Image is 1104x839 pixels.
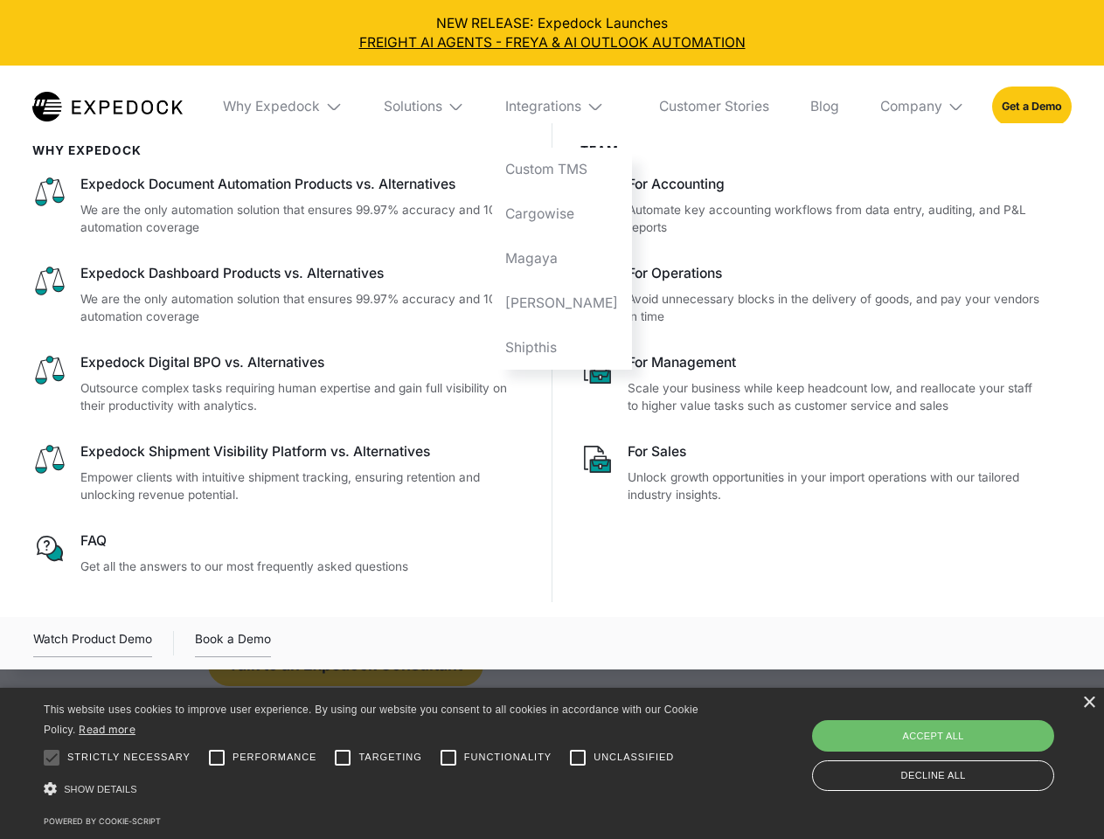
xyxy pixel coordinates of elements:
div: Expedock Document Automation Products vs. Alternatives [80,175,524,194]
div: Integrations [492,66,632,148]
a: FREIGHT AI AGENTS - FREYA & AI OUTLOOK AUTOMATION [14,33,1091,52]
a: Shipthis [492,325,632,370]
div: Integrations [505,98,581,115]
a: Cargowise [492,192,632,237]
div: WHy Expedock [32,143,524,157]
p: Outsource complex tasks requiring human expertise and gain full visibility on their productivity ... [80,379,524,415]
div: FAQ [80,531,524,551]
span: This website uses cookies to improve user experience. By using our website you consent to all coo... [44,704,698,736]
a: For AccountingAutomate key accounting workflows from data entry, auditing, and P&L reports [580,175,1045,237]
div: Solutions [384,98,442,115]
span: Targeting [358,750,421,765]
div: Expedock Dashboard Products vs. Alternatives [80,264,524,283]
p: Scale your business while keep headcount low, and reallocate your staff to higher value tasks suc... [628,379,1044,415]
div: Company [866,66,978,148]
a: Book a Demo [195,629,271,657]
div: Company [880,98,942,115]
a: For ManagementScale your business while keep headcount low, and reallocate your staff to higher v... [580,353,1045,415]
div: Team [580,143,1045,157]
div: Solutions [370,66,478,148]
a: [PERSON_NAME] [492,281,632,325]
div: Show details [44,778,705,801]
nav: Integrations [492,148,632,370]
a: Expedock Digital BPO vs. AlternativesOutsource complex tasks requiring human expertise and gain f... [32,353,524,415]
p: Empower clients with intuitive shipment tracking, ensuring retention and unlocking revenue potent... [80,468,524,504]
span: Performance [233,750,317,765]
a: For SalesUnlock growth opportunities in your import operations with our tailored industry insights. [580,442,1045,504]
span: Functionality [464,750,552,765]
p: We are the only automation solution that ensures 99.97% accuracy and 100% automation coverage [80,201,524,237]
p: Avoid unnecessary blocks in the delivery of goods, and pay your vendors in time [628,290,1044,326]
div: Watch Product Demo [33,629,152,657]
span: Unclassified [594,750,674,765]
a: Customer Stories [645,66,782,148]
div: Expedock Shipment Visibility Platform vs. Alternatives [80,442,524,461]
a: FAQGet all the answers to our most frequently asked questions [32,531,524,575]
iframe: Chat Widget [813,650,1104,839]
span: Strictly necessary [67,750,191,765]
p: Automate key accounting workflows from data entry, auditing, and P&L reports [628,201,1044,237]
div: Expedock Digital BPO vs. Alternatives [80,353,524,372]
div: NEW RELEASE: Expedock Launches [14,14,1091,52]
div: Why Expedock [223,98,320,115]
p: Get all the answers to our most frequently asked questions [80,558,524,576]
span: Show details [64,784,137,794]
a: Expedock Dashboard Products vs. AlternativesWe are the only automation solution that ensures 99.9... [32,264,524,326]
div: For Management [628,353,1044,372]
a: Expedock Shipment Visibility Platform vs. AlternativesEmpower clients with intuitive shipment tra... [32,442,524,504]
div: For Accounting [628,175,1044,194]
div: For Sales [628,442,1044,461]
p: Unlock growth opportunities in your import operations with our tailored industry insights. [628,468,1044,504]
a: open lightbox [33,629,152,657]
a: Blog [796,66,852,148]
a: Get a Demo [992,87,1072,126]
a: Read more [79,723,135,736]
a: Expedock Document Automation Products vs. AlternativesWe are the only automation solution that en... [32,175,524,237]
a: Custom TMS [492,148,632,192]
div: For Operations [628,264,1044,283]
p: We are the only automation solution that ensures 99.97% accuracy and 100% automation coverage [80,290,524,326]
div: Why Expedock [210,66,357,148]
a: Magaya [492,236,632,281]
a: Powered by cookie-script [44,816,161,826]
a: For OperationsAvoid unnecessary blocks in the delivery of goods, and pay your vendors in time [580,264,1045,326]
